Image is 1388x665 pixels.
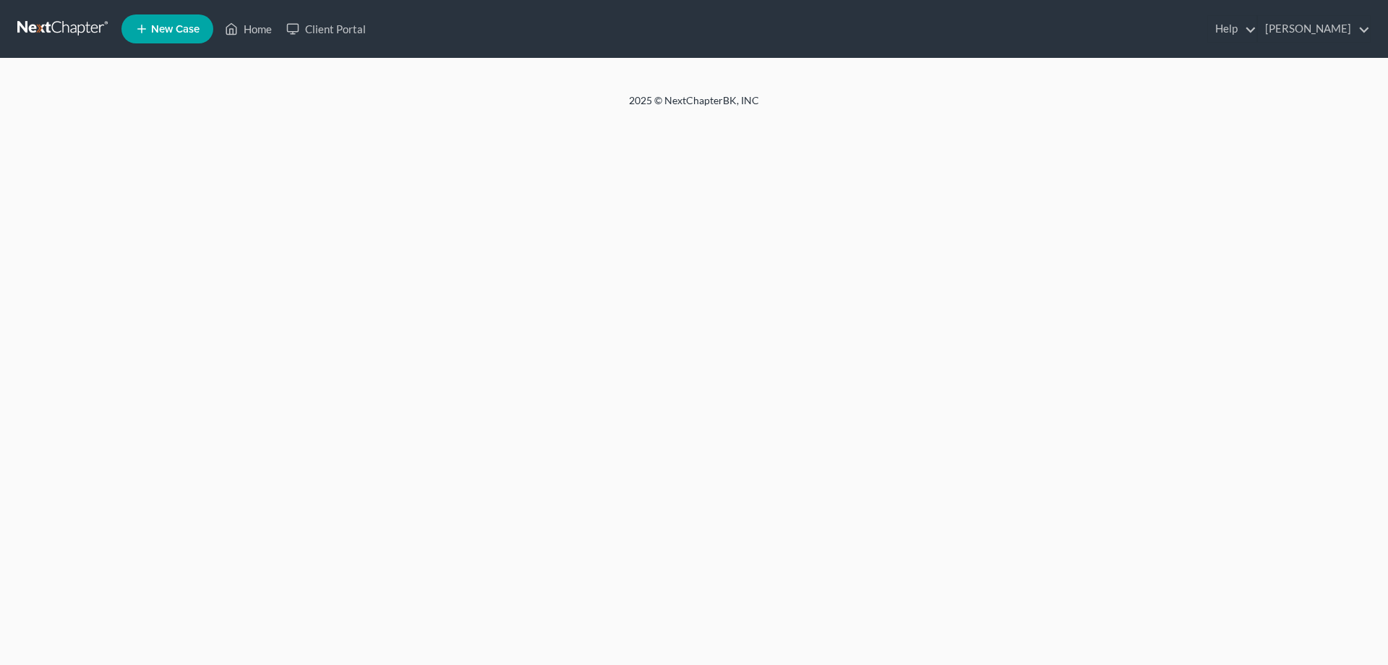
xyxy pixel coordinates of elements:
[1258,16,1370,42] a: [PERSON_NAME]
[1208,16,1256,42] a: Help
[282,93,1106,119] div: 2025 © NextChapterBK, INC
[218,16,279,42] a: Home
[121,14,213,43] new-legal-case-button: New Case
[279,16,373,42] a: Client Portal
